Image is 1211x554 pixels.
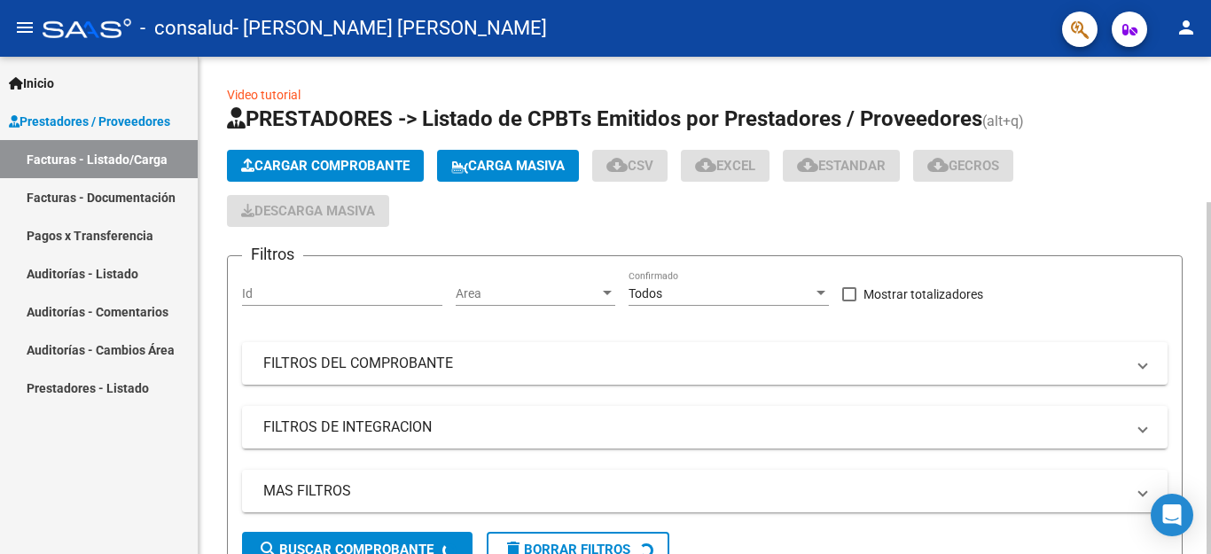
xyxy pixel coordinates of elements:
[437,150,579,182] button: Carga Masiva
[797,154,818,176] mat-icon: cloud_download
[242,406,1168,449] mat-expansion-panel-header: FILTROS DE INTEGRACION
[227,195,389,227] button: Descarga Masiva
[140,9,233,48] span: - consalud
[9,112,170,131] span: Prestadores / Proveedores
[227,195,389,227] app-download-masive: Descarga masiva de comprobantes (adjuntos)
[606,154,628,176] mat-icon: cloud_download
[263,354,1125,373] mat-panel-title: FILTROS DEL COMPROBANTE
[263,417,1125,437] mat-panel-title: FILTROS DE INTEGRACION
[1176,17,1197,38] mat-icon: person
[242,242,303,267] h3: Filtros
[629,286,662,300] span: Todos
[14,17,35,38] mat-icon: menu
[695,158,755,174] span: EXCEL
[242,470,1168,512] mat-expansion-panel-header: MAS FILTROS
[982,113,1024,129] span: (alt+q)
[263,481,1125,501] mat-panel-title: MAS FILTROS
[227,150,424,182] button: Cargar Comprobante
[242,342,1168,385] mat-expansion-panel-header: FILTROS DEL COMPROBANTE
[9,74,54,93] span: Inicio
[913,150,1013,182] button: Gecros
[863,284,983,305] span: Mostrar totalizadores
[456,286,599,301] span: Area
[451,158,565,174] span: Carga Masiva
[783,150,900,182] button: Estandar
[927,158,999,174] span: Gecros
[227,106,982,131] span: PRESTADORES -> Listado de CPBTs Emitidos por Prestadores / Proveedores
[681,150,770,182] button: EXCEL
[606,158,653,174] span: CSV
[241,203,375,219] span: Descarga Masiva
[927,154,949,176] mat-icon: cloud_download
[227,88,301,102] a: Video tutorial
[241,158,410,174] span: Cargar Comprobante
[233,9,547,48] span: - [PERSON_NAME] [PERSON_NAME]
[695,154,716,176] mat-icon: cloud_download
[1151,494,1193,536] div: Open Intercom Messenger
[797,158,886,174] span: Estandar
[592,150,668,182] button: CSV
